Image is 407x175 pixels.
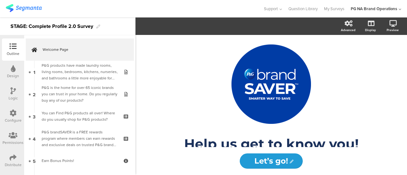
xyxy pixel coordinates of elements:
div: Design [7,73,19,79]
div: Permissions [3,140,24,145]
div: Configure [5,118,22,123]
p: Help us get to know you! [154,136,389,152]
span: Support [264,6,278,12]
span: Welcome Page [43,46,124,53]
div: Logic [9,95,18,101]
div: PG NA Brand Operations [351,6,397,12]
div: Outline [7,51,19,57]
span: 3 [33,113,36,120]
div: P&G brandSAVER is a FREE rewards program where members can earn rewards and exclusive deals on tr... [42,129,118,148]
div: STAGE: Complete Profile 2.0 Survey [10,21,93,31]
div: Advanced [341,28,355,32]
div: Display [365,28,376,32]
span: 5 [33,157,36,164]
div: P&G products have made laundry rooms, living rooms, bedrooms, kitchens, nurseries, and bathrooms ... [42,62,118,81]
div: Preview [387,28,399,32]
a: 1 P&G products have made laundry rooms, living rooms, bedrooms, kitchens, nurseries, and bathroom... [26,61,134,83]
div: P&G is the home for over 65 iconic brands you can trust in your home. Do you regularly buy any of... [42,84,118,104]
img: segmanta logo [6,4,42,12]
a: 3 You can Find P&G products all over! Where do you usually shop for P&G products? [26,105,134,127]
div: You can Find P&G products all over! Where do you usually shop for P&G products? [42,110,118,123]
span: 2 [33,91,36,98]
div: Distribute [5,162,22,168]
span: 4 [33,135,36,142]
a: 5 Earn Bonus Points! [26,150,134,172]
a: Welcome Page [26,38,134,61]
a: 4 P&G brandSAVER is a FREE rewards program where members can earn rewards and exclusive deals on ... [26,127,134,150]
div: Earn Bonus Points! [42,158,118,164]
input: Start [240,153,302,169]
span: 1 [33,68,35,75]
a: 2 P&G is the home for over 65 iconic brands you can trust in your home. Do you regularly buy any ... [26,83,134,105]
